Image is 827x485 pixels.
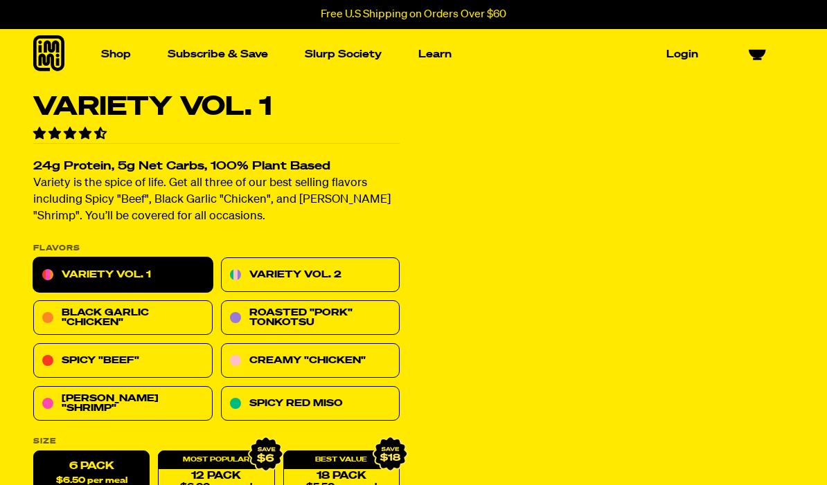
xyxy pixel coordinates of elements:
[321,8,506,21] p: Free U.S Shipping on Orders Over $60
[33,128,109,140] span: 4.55 stars
[299,44,387,65] a: Slurp Society
[221,258,400,293] a: Variety Vol. 2
[33,387,213,421] a: [PERSON_NAME] "Shrimp"
[33,344,213,378] a: Spicy "Beef"
[221,301,400,336] a: Roasted "Pork" Tonkotsu
[33,161,400,173] h2: 24g Protein, 5g Net Carbs, 100% Plant Based
[221,344,400,378] a: Creamy "Chicken"
[221,387,400,421] a: Spicy Red Miso
[413,44,457,65] a: Learn
[96,44,136,65] a: Shop
[33,301,213,336] a: Black Garlic "Chicken"
[33,245,400,253] p: Flavors
[33,94,400,120] h1: Variety Vol. 1
[33,258,213,293] a: Variety Vol. 1
[33,438,400,446] label: Size
[96,29,704,80] nav: Main navigation
[33,176,400,226] p: Variety is the spice of life. Get all three of our best selling flavors including Spicy "Beef", B...
[162,44,274,65] a: Subscribe & Save
[661,44,704,65] a: Login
